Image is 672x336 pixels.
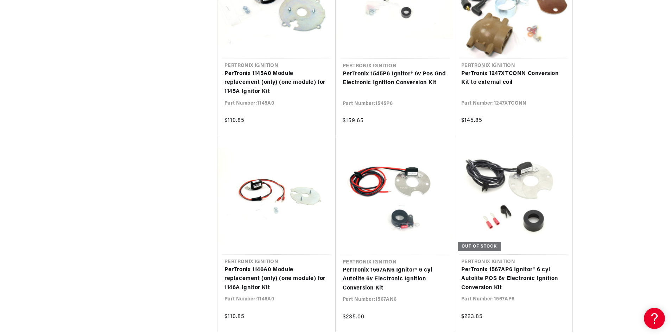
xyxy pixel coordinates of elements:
[461,69,565,87] a: PerTronix 1247XTCONN Conversion Kit to external coil
[224,266,329,293] a: PerTronix 1146A0 Module replacement (only) (one module) for 1146A Ignitor Kit
[461,266,565,293] a: PerTronix 1567AP6 Ignitor® 6 cyl Autolite POS 6v Electronic Ignition Conversion Kit
[224,69,329,97] a: PerTronix 1145A0 Module replacement (only) (one module) for 1145A Ignitor Kit
[343,266,447,293] a: PerTronix 1567AN6 Ignitor® 6 cyl Autolite 6v Electronic Ignition Conversion Kit
[343,70,447,88] a: PerTronix 1545P6 Ignitor® 6v Pos Gnd Electronic Ignition Conversion Kit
